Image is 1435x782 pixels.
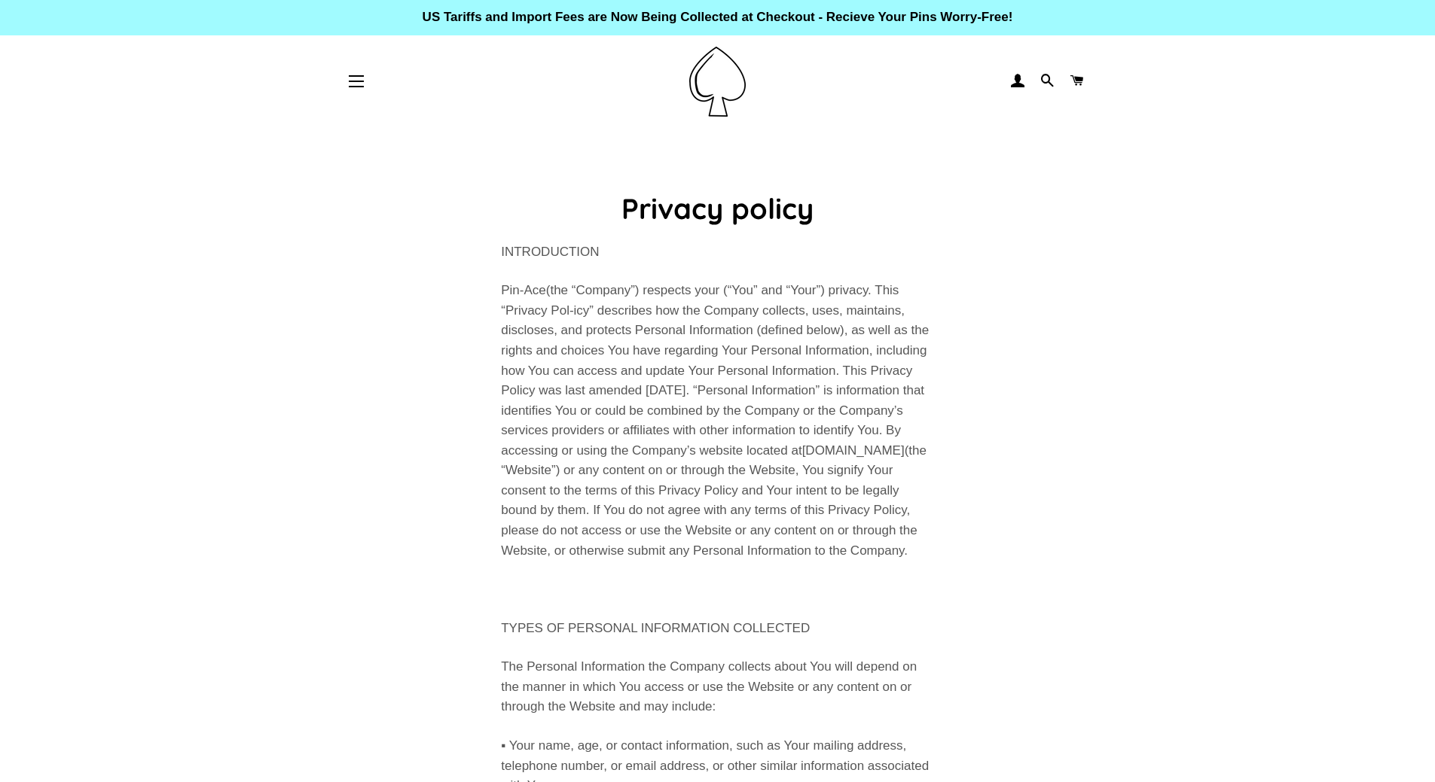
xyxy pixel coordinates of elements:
[689,47,746,117] img: Pin-Ace
[802,443,905,458] span: [DOMAIN_NAME]
[501,245,599,259] span: INTRODUCTION
[501,659,917,714] span: The Personal Information the Company collects about You will depend on the manner in which You ac...
[501,188,934,228] h1: Privacy policy
[501,281,934,561] p: Pin-Ace
[501,283,929,458] span: (the “Company”) respects your (“You” and “Your”) privacy. This “Privacy Pol-icy” describes how th...
[501,443,927,558] span: (the “Website”) or any content on or through the Website, You signify Your consent to the terms o...
[501,621,810,635] span: TYPES OF PERSONAL INFORMATION COLLECTED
